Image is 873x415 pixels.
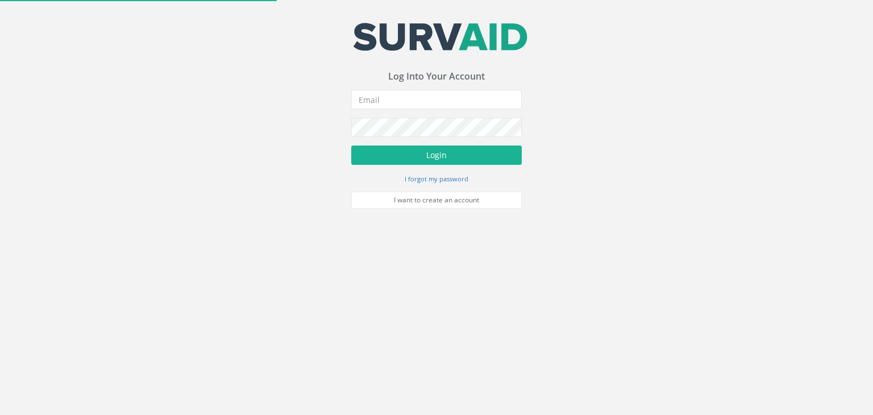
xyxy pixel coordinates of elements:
a: I want to create an account [351,192,522,209]
small: I forgot my password [405,175,468,183]
h3: Log Into Your Account [351,72,522,82]
button: Login [351,146,522,165]
input: Email [351,90,522,109]
a: I forgot my password [405,173,468,184]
